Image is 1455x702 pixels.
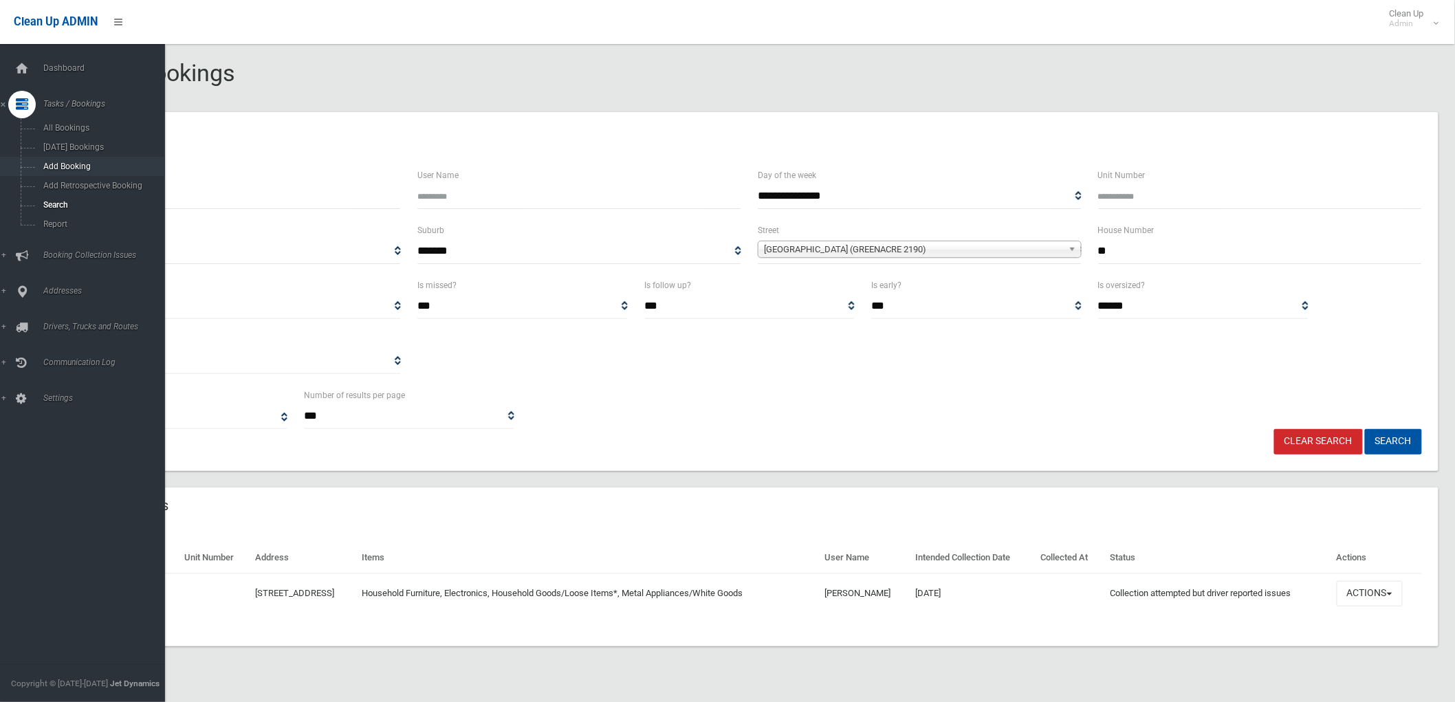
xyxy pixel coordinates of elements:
[1390,19,1424,29] small: Admin
[39,162,165,171] span: Add Booking
[1098,278,1146,293] label: Is oversized?
[39,142,165,152] span: [DATE] Bookings
[39,200,165,210] span: Search
[39,322,177,331] span: Drivers, Trucks and Routes
[820,573,910,613] td: [PERSON_NAME]
[39,181,165,190] span: Add Retrospective Booking
[356,542,819,573] th: Items
[910,542,1036,573] th: Intended Collection Date
[417,168,459,183] label: User Name
[417,223,444,238] label: Suburb
[39,250,177,260] span: Booking Collection Issues
[1104,542,1331,573] th: Status
[1365,429,1422,454] button: Search
[758,168,816,183] label: Day of the week
[39,99,177,109] span: Tasks / Bookings
[179,542,250,573] th: Unit Number
[1383,8,1438,29] span: Clean Up
[910,573,1036,613] td: [DATE]
[820,542,910,573] th: User Name
[356,573,819,613] td: Household Furniture, Electronics, Household Goods/Loose Items*, Metal Appliances/White Goods
[11,679,108,688] span: Copyright © [DATE]-[DATE]
[1274,429,1363,454] a: Clear Search
[304,388,405,403] label: Number of results per page
[1331,542,1422,573] th: Actions
[758,223,779,238] label: Street
[39,123,165,133] span: All Bookings
[39,393,177,403] span: Settings
[1104,573,1331,613] td: Collection attempted but driver reported issues
[39,286,177,296] span: Addresses
[39,358,177,367] span: Communication Log
[110,679,160,688] strong: Jet Dynamics
[644,278,691,293] label: Is follow up?
[417,278,457,293] label: Is missed?
[250,542,357,573] th: Address
[764,241,1063,258] span: [GEOGRAPHIC_DATA] (GREENACRE 2190)
[39,63,177,73] span: Dashboard
[1337,581,1403,606] button: Actions
[256,588,335,598] a: [STREET_ADDRESS]
[1098,223,1155,238] label: House Number
[39,219,165,229] span: Report
[1098,168,1146,183] label: Unit Number
[871,278,901,293] label: Is early?
[1036,542,1104,573] th: Collected At
[14,15,98,28] span: Clean Up ADMIN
